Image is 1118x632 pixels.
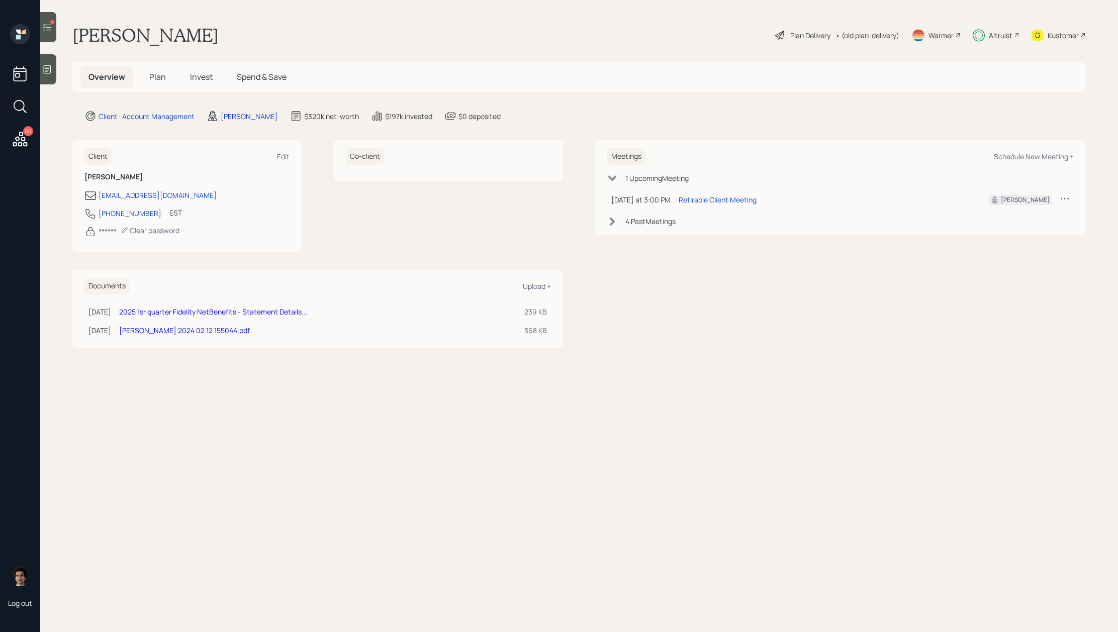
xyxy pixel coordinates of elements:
[99,190,217,200] div: [EMAIL_ADDRESS][DOMAIN_NAME]
[169,207,182,218] div: EST
[524,306,547,317] div: 239 KB
[88,306,111,317] div: [DATE]
[346,148,384,165] h6: Co-client
[989,30,1012,41] div: Altruist
[23,126,33,136] div: 60
[84,148,112,165] h6: Client
[84,173,290,181] h6: [PERSON_NAME]
[928,30,954,41] div: Warmer
[119,326,250,335] a: [PERSON_NAME] 2024 02 12 155044.pdf
[8,598,32,608] div: Log out
[190,71,213,82] span: Invest
[458,111,501,122] div: $0 deposited
[10,566,30,586] img: harrison-schaefer-headshot-2.png
[1001,195,1050,204] div: [PERSON_NAME]
[679,194,757,205] div: Retirable Client Meeting
[607,148,645,165] h6: Meetings
[1048,30,1079,41] div: Kustomer
[524,325,547,336] div: 368 KB
[88,325,111,336] div: [DATE]
[277,152,290,161] div: Edit
[99,111,195,122] div: Client · Account Management
[119,307,308,317] a: 2025 1sr quarter Fidelity NetBenefits - Statement Details...
[121,226,179,235] div: Clear password
[611,194,671,205] div: [DATE] at 3:00 PM
[523,281,551,291] div: Upload +
[625,173,689,183] div: 1 Upcoming Meeting
[994,152,1074,161] div: Schedule New Meeting +
[221,111,278,122] div: [PERSON_NAME]
[237,71,287,82] span: Spend & Save
[99,208,161,219] div: [PHONE_NUMBER]
[72,24,219,46] h1: [PERSON_NAME]
[304,111,359,122] div: $320k net-worth
[88,71,125,82] span: Overview
[385,111,432,122] div: $197k invested
[149,71,166,82] span: Plan
[84,278,130,294] h6: Documents
[835,30,899,41] div: • (old plan-delivery)
[790,30,830,41] div: Plan Delivery
[625,216,676,227] div: 4 Past Meeting s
